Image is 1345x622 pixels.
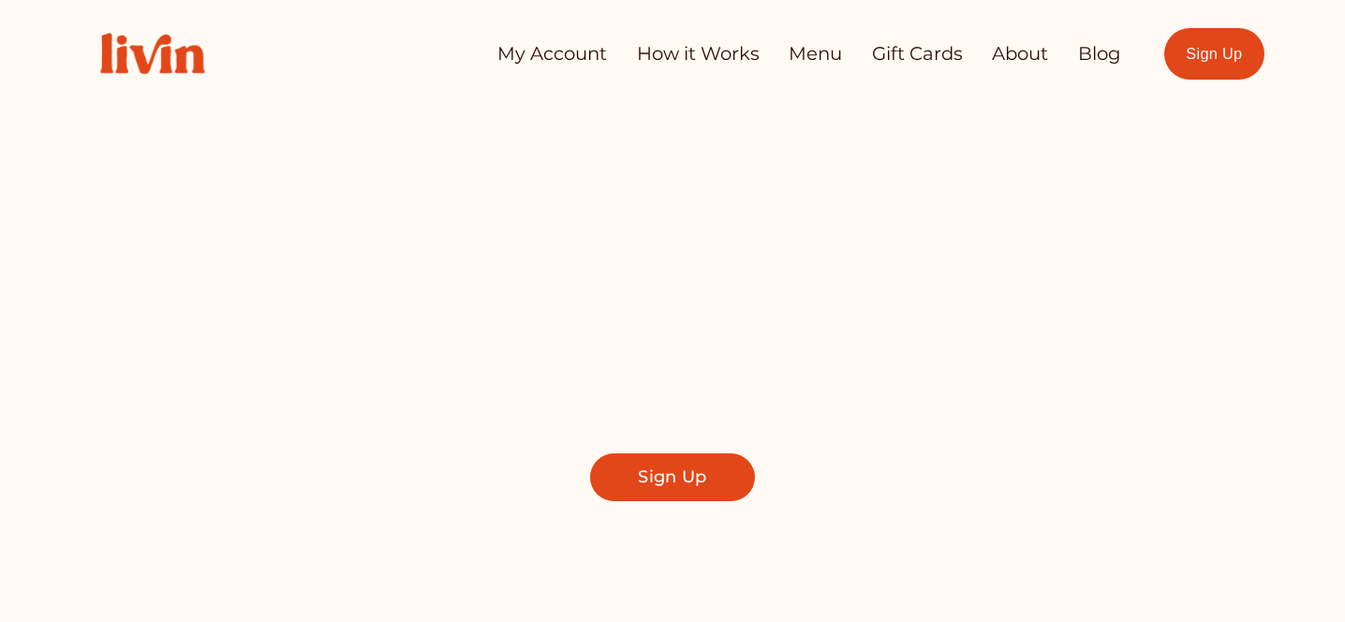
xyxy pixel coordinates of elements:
[81,13,225,94] img: Livin
[367,336,979,417] span: Find a local chef who prepares customized, healthy meals in your kitchen
[497,36,607,72] a: My Account
[789,36,842,72] a: Menu
[1164,28,1264,80] a: Sign Up
[1078,36,1121,72] a: Blog
[286,217,1060,305] span: Take Back Your Evenings
[637,36,760,72] a: How it Works
[992,36,1048,72] a: About
[590,453,756,501] a: Sign Up
[872,36,963,72] a: Gift Cards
